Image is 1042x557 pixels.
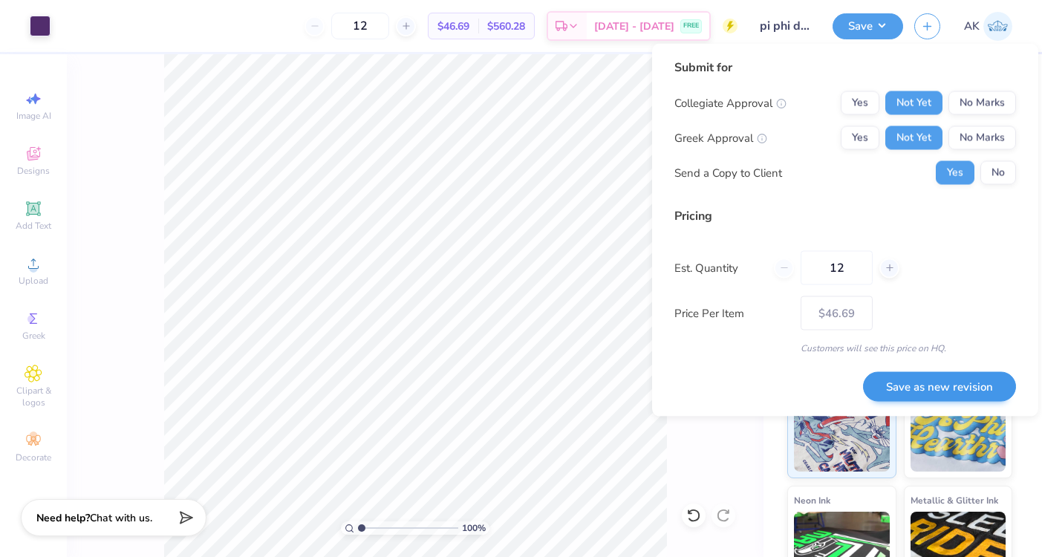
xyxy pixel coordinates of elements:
button: Save as new revision [863,371,1016,402]
span: Upload [19,275,48,287]
button: Yes [841,91,879,115]
span: Metallic & Glitter Ink [911,492,998,508]
div: Pricing [674,207,1016,225]
span: Image AI [16,110,51,122]
div: Send a Copy to Client [674,164,782,181]
label: Price Per Item [674,304,789,322]
span: $46.69 [437,19,469,34]
span: AK [964,18,980,35]
button: Yes [936,161,974,185]
span: Greek [22,330,45,342]
button: Save [833,13,903,39]
span: Neon Ink [794,492,830,508]
button: No Marks [948,126,1016,150]
input: – – [331,13,389,39]
button: No [980,161,1016,185]
button: Not Yet [885,91,942,115]
span: Decorate [16,452,51,463]
img: Puff Ink [911,397,1006,472]
img: Annie Kapple [983,12,1012,41]
div: Greek Approval [674,129,767,146]
button: Not Yet [885,126,942,150]
button: No Marks [948,91,1016,115]
strong: Need help? [36,511,90,525]
span: $560.28 [487,19,525,34]
span: Designs [17,165,50,177]
span: 100 % [462,521,486,535]
button: Yes [841,126,879,150]
span: Chat with us. [90,511,152,525]
a: AK [964,12,1012,41]
div: Collegiate Approval [674,94,787,111]
span: Add Text [16,220,51,232]
span: FREE [683,21,699,31]
div: Customers will see this price on HQ. [674,342,1016,355]
input: Untitled Design [749,11,821,41]
div: Submit for [674,59,1016,76]
span: Clipart & logos [7,385,59,408]
input: – – [801,251,873,285]
label: Est. Quantity [674,259,763,276]
span: [DATE] - [DATE] [594,19,674,34]
img: Standard [794,397,890,472]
